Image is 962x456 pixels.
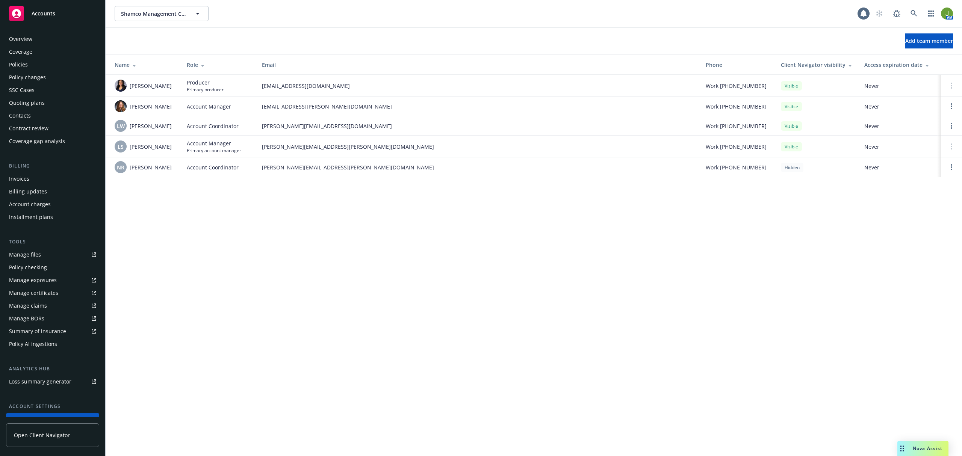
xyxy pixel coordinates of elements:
[9,376,71,388] div: Loss summary generator
[9,313,44,325] div: Manage BORs
[121,10,186,18] span: Shamco Management Co., Inc.
[6,338,99,350] a: Policy AI ingestions
[6,198,99,210] a: Account charges
[6,59,99,71] a: Policies
[6,300,99,312] a: Manage claims
[781,102,802,111] div: Visible
[781,81,802,91] div: Visible
[117,163,124,171] span: NR
[6,186,99,198] a: Billing updates
[9,46,32,58] div: Coverage
[262,103,694,110] span: [EMAIL_ADDRESS][PERSON_NAME][DOMAIN_NAME]
[9,186,47,198] div: Billing updates
[187,139,241,147] span: Account Manager
[6,110,99,122] a: Contacts
[187,79,224,86] span: Producer
[6,84,99,96] a: SSC Cases
[6,122,99,134] a: Contract review
[32,11,55,17] span: Accounts
[130,143,172,151] span: [PERSON_NAME]
[6,3,99,24] a: Accounts
[781,121,802,131] div: Visible
[889,6,904,21] a: Report a Bug
[706,122,767,130] span: Work [PHONE_NUMBER]
[706,61,769,69] div: Phone
[6,211,99,223] a: Installment plans
[913,445,942,451] span: Nova Assist
[6,325,99,337] a: Summary of insurance
[6,274,99,286] a: Manage exposures
[6,238,99,246] div: Tools
[9,274,57,286] div: Manage exposures
[905,37,953,44] span: Add team member
[9,59,28,71] div: Policies
[6,261,99,273] a: Policy checking
[6,46,99,58] a: Coverage
[187,163,239,171] span: Account Coordinator
[117,122,125,130] span: LW
[6,162,99,170] div: Billing
[6,313,99,325] a: Manage BORs
[130,82,172,90] span: [PERSON_NAME]
[9,198,51,210] div: Account charges
[905,33,953,48] button: Add team member
[187,122,239,130] span: Account Coordinator
[6,403,99,410] div: Account settings
[6,71,99,83] a: Policy changes
[262,163,694,171] span: [PERSON_NAME][EMAIL_ADDRESS][PERSON_NAME][DOMAIN_NAME]
[9,122,48,134] div: Contract review
[187,86,224,93] span: Primary producer
[262,122,694,130] span: [PERSON_NAME][EMAIL_ADDRESS][DOMAIN_NAME]
[262,82,694,90] span: [EMAIL_ADDRESS][DOMAIN_NAME]
[130,122,172,130] span: [PERSON_NAME]
[864,143,935,151] span: Never
[897,441,948,456] button: Nova Assist
[187,147,241,154] span: Primary account manager
[9,110,31,122] div: Contacts
[9,261,47,273] div: Policy checking
[864,103,935,110] span: Never
[706,143,767,151] span: Work [PHONE_NUMBER]
[9,97,45,109] div: Quoting plans
[9,173,29,185] div: Invoices
[6,365,99,373] div: Analytics hub
[9,338,57,350] div: Policy AI ingestions
[864,82,935,90] span: Never
[947,121,956,130] a: Open options
[6,173,99,185] a: Invoices
[187,61,250,69] div: Role
[14,431,70,439] span: Open Client Navigator
[9,33,32,45] div: Overview
[864,122,935,130] span: Never
[864,61,935,69] div: Access expiration date
[706,163,767,171] span: Work [PHONE_NUMBER]
[781,61,852,69] div: Client Navigator visibility
[706,103,767,110] span: Work [PHONE_NUMBER]
[6,287,99,299] a: Manage certificates
[864,163,935,171] span: Never
[706,82,767,90] span: Work [PHONE_NUMBER]
[6,376,99,388] a: Loss summary generator
[781,142,802,151] div: Visible
[941,8,953,20] img: photo
[9,84,35,96] div: SSC Cases
[947,102,956,111] a: Open options
[6,249,99,261] a: Manage files
[906,6,921,21] a: Search
[9,325,66,337] div: Summary of insurance
[262,61,694,69] div: Email
[9,413,41,425] div: Service team
[924,6,939,21] a: Switch app
[897,441,907,456] div: Drag to move
[115,61,175,69] div: Name
[781,163,803,172] div: Hidden
[9,211,53,223] div: Installment plans
[9,287,58,299] div: Manage certificates
[115,100,127,112] img: photo
[115,80,127,92] img: photo
[9,135,65,147] div: Coverage gap analysis
[118,143,124,151] span: LS
[872,6,887,21] a: Start snowing
[6,97,99,109] a: Quoting plans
